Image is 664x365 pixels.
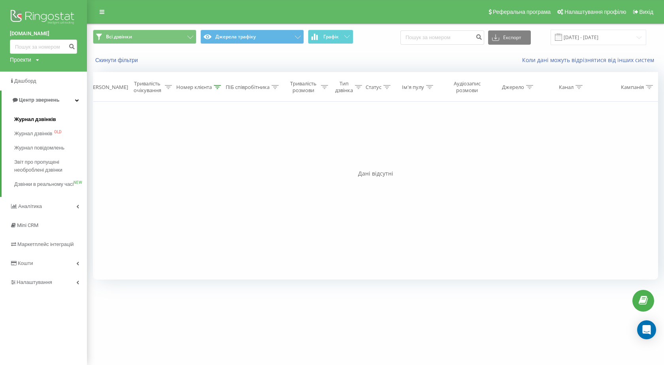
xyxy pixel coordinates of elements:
a: Центр звернень [2,91,87,110]
span: Дзвінки в реальному часі [14,180,74,188]
span: Дашборд [14,78,36,84]
div: Статус [366,84,381,91]
div: ПІБ співробітника [226,84,270,91]
div: Аудіозапис розмови [448,80,486,94]
span: Реферальна програма [493,9,551,15]
span: Звіт про пропущені необроблені дзвінки [14,158,83,174]
div: Тип дзвінка [335,80,353,94]
span: Центр звернень [19,97,59,103]
div: Канал [559,84,573,91]
span: Всі дзвінки [106,34,132,40]
a: Журнал повідомлень [14,141,87,155]
span: Кошти [18,260,33,266]
div: [PERSON_NAME] [88,84,128,91]
div: Проекти [10,56,31,64]
span: Журнал дзвінків [14,115,56,123]
span: Аналiтика [18,203,42,209]
span: Маркетплейс інтеграцій [17,241,74,247]
div: Номер клієнта [176,84,212,91]
a: Журнал дзвінків [14,112,87,127]
img: Ringostat logo [10,8,77,28]
div: Ім'я пулу [402,84,424,91]
input: Пошук за номером [10,40,77,54]
button: Графік [308,30,353,44]
span: Вихід [639,9,653,15]
div: Тривалість очікування [132,80,163,94]
div: Open Intercom Messenger [637,320,656,339]
span: Налаштування [17,279,52,285]
span: Налаштування профілю [564,9,626,15]
div: Джерело [502,84,524,91]
span: Графік [323,34,339,40]
button: Джерела трафіку [200,30,304,44]
button: Скинути фільтри [93,57,142,64]
span: Mini CRM [17,222,38,228]
div: Дані відсутні [93,170,658,178]
a: [DOMAIN_NAME] [10,30,77,38]
input: Пошук за номером [400,30,484,45]
span: Журнал дзвінків [14,130,52,138]
a: Дзвінки в реальному часіNEW [14,177,87,191]
button: Експорт [488,30,531,45]
a: Звіт про пропущені необроблені дзвінки [14,155,87,177]
button: Всі дзвінки [93,30,196,44]
span: Журнал повідомлень [14,144,64,152]
div: Кампанія [621,84,644,91]
a: Журнал дзвінківOLD [14,127,87,141]
a: Коли дані можуть відрізнятися вiд інших систем [522,56,658,64]
div: Тривалість розмови [288,80,319,94]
